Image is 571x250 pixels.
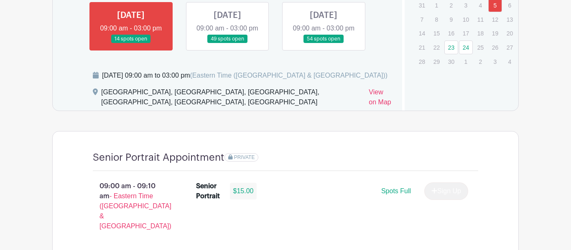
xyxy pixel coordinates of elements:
p: 18 [474,27,487,40]
p: 17 [459,27,473,40]
p: 3 [488,55,502,68]
div: Senior Portrait [196,181,220,201]
p: 26 [488,41,502,54]
span: Spots Full [381,187,411,194]
p: 22 [430,41,444,54]
p: 20 [503,27,517,40]
p: 15 [430,27,444,40]
span: (Eastern Time ([GEOGRAPHIC_DATA] & [GEOGRAPHIC_DATA])) [190,72,387,79]
h4: Senior Portrait Appointment [93,152,224,164]
p: 10 [459,13,473,26]
p: 19 [488,27,502,40]
div: $15.00 [230,183,257,199]
div: [DATE] 09:00 am to 03:00 pm [102,71,387,81]
p: 2 [474,55,487,68]
div: [GEOGRAPHIC_DATA], [GEOGRAPHIC_DATA], [GEOGRAPHIC_DATA], [GEOGRAPHIC_DATA], [GEOGRAPHIC_DATA], [G... [101,87,362,111]
p: 29 [430,55,444,68]
p: 11 [474,13,487,26]
p: 30 [444,55,458,68]
p: 25 [474,41,487,54]
p: 14 [415,27,429,40]
span: - Eastern Time ([GEOGRAPHIC_DATA] & [GEOGRAPHIC_DATA]) [99,192,171,230]
p: 4 [503,55,517,68]
p: 28 [415,55,429,68]
p: 09:00 am - 09:10 am [79,178,183,235]
a: 24 [459,40,473,54]
p: 27 [503,41,517,54]
a: View on Map [369,87,392,111]
p: 21 [415,41,429,54]
p: 8 [430,13,444,26]
p: 16 [444,27,458,40]
p: 12 [488,13,502,26]
a: 23 [444,40,458,54]
p: 7 [415,13,429,26]
p: 9 [444,13,458,26]
p: 13 [503,13,517,26]
p: 1 [459,55,473,68]
span: PRIVATE [234,154,255,160]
